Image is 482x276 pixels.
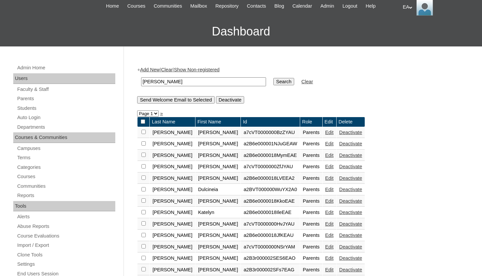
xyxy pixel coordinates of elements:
span: Communities [154,2,182,10]
span: Blog [274,2,284,10]
a: Clone Tools [17,251,115,259]
td: [PERSON_NAME] [195,173,241,184]
a: Auto Login [17,113,115,122]
a: Calendar [289,2,315,10]
a: Contacts [243,2,269,10]
a: Edit [325,153,334,158]
a: Edit [325,267,334,272]
td: Parents [300,253,322,264]
a: Courses [17,172,115,181]
a: Edit [325,130,334,135]
td: a2B6e0000018IleEAE [241,207,300,218]
td: [PERSON_NAME] [195,138,241,150]
td: [PERSON_NAME] [150,196,195,207]
td: [PERSON_NAME] [195,150,241,161]
td: Parents [300,173,322,184]
div: Tools [13,201,115,212]
a: Edit [325,198,334,204]
a: Edit [325,255,334,261]
a: Edit [325,221,334,227]
a: Blog [271,2,287,10]
td: Parents [300,219,322,230]
td: Id [241,117,300,127]
span: Repository [215,2,239,10]
span: Calendar [293,2,312,10]
td: Parents [300,150,322,161]
a: Edit [325,210,334,215]
h3: Dashboard [3,17,479,46]
td: [PERSON_NAME] [150,253,195,264]
td: [PERSON_NAME] [150,264,195,276]
span: Courses [127,2,145,10]
a: Deactivate [339,198,362,204]
a: Courses [124,2,149,10]
td: Last Name [150,117,195,127]
td: Parents [300,207,322,218]
a: Admin Home [17,64,115,72]
input: Send Welcome Email to Selected [137,96,214,103]
a: Students [17,104,115,112]
a: Edit [325,233,334,238]
td: [PERSON_NAME] [150,184,195,195]
input: Deactivate [216,96,244,103]
td: Role [300,117,322,127]
a: Deactivate [339,221,362,227]
a: Settings [17,260,115,268]
span: Contacts [247,2,266,10]
td: Parents [300,264,322,276]
td: [PERSON_NAME] [195,241,241,253]
a: Home [103,2,122,10]
span: Admin [320,2,334,10]
input: Search [141,77,266,86]
td: a2B6e0000018KkoEAE [241,196,300,207]
td: Parents [300,184,322,195]
a: Deactivate [339,187,362,192]
a: Deactivate [339,153,362,158]
a: Clear [301,79,313,84]
td: Parents [300,241,322,253]
td: [PERSON_NAME] [195,219,241,230]
div: + | | [137,66,465,103]
a: Deactivate [339,233,362,238]
td: [PERSON_NAME] [195,253,241,264]
td: a7cVT0000000BzZYAU [241,127,300,138]
td: [PERSON_NAME] [150,138,195,150]
td: Delete [337,117,365,127]
td: a2B3r000002SES6EAO [241,253,300,264]
span: Home [106,2,119,10]
td: a2B6e0000018MymEAE [241,150,300,161]
td: a2BVT000000WuYX2A0 [241,184,300,195]
a: Terms [17,154,115,162]
a: Categories [17,163,115,172]
a: Repository [212,2,242,10]
a: Faculty & Staff [17,85,115,94]
td: Parents [300,138,322,150]
td: Parents [300,161,322,172]
td: Parents [300,230,322,241]
td: a2B3r000002SFs7EAG [241,264,300,276]
a: Deactivate [339,210,362,215]
a: Reports [17,191,115,200]
a: Course Evaluations [17,232,115,240]
a: Deactivate [339,267,362,272]
td: [PERSON_NAME] [195,127,241,138]
td: [PERSON_NAME] [195,264,241,276]
td: First Name [195,117,241,127]
td: a2B6e0000018JfKEAU [241,230,300,241]
a: Deactivate [339,255,362,261]
a: Import / Export [17,241,115,249]
a: Add New [140,67,160,72]
a: Communities [150,2,186,10]
a: Deactivate [339,244,362,249]
td: [PERSON_NAME] [195,196,241,207]
a: Edit [325,164,334,169]
td: [PERSON_NAME] [150,230,195,241]
td: [PERSON_NAME] [150,127,195,138]
td: [PERSON_NAME] [195,230,241,241]
td: Katelyn [195,207,241,218]
a: Edit [325,175,334,181]
a: Logout [339,2,361,10]
td: a7cVT0000000NSrYAM [241,241,300,253]
td: a2B6e0000018LVEEA2 [241,173,300,184]
a: Parents [17,95,115,103]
